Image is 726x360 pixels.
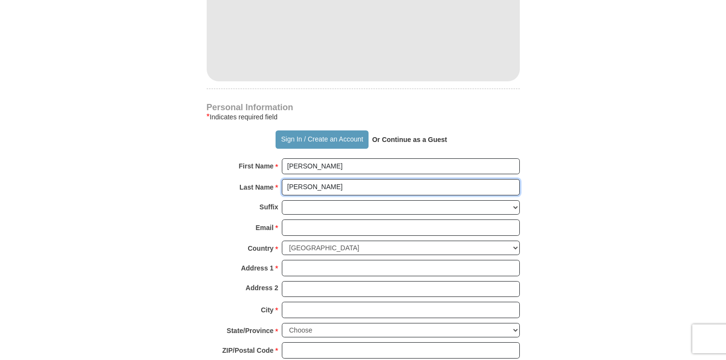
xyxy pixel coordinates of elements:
[222,344,274,357] strong: ZIP/Postal Code
[260,200,278,214] strong: Suffix
[248,242,274,255] strong: Country
[256,221,274,234] strong: Email
[246,281,278,295] strong: Address 2
[207,103,520,111] h4: Personal Information
[239,180,274,194] strong: Last Name
[261,303,273,317] strong: City
[207,111,520,123] div: Indicates required field
[239,159,274,173] strong: First Name
[241,261,274,275] strong: Address 1
[372,136,447,143] strong: Or Continue as a Guest
[276,130,369,149] button: Sign In / Create an Account
[227,324,274,337] strong: State/Province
